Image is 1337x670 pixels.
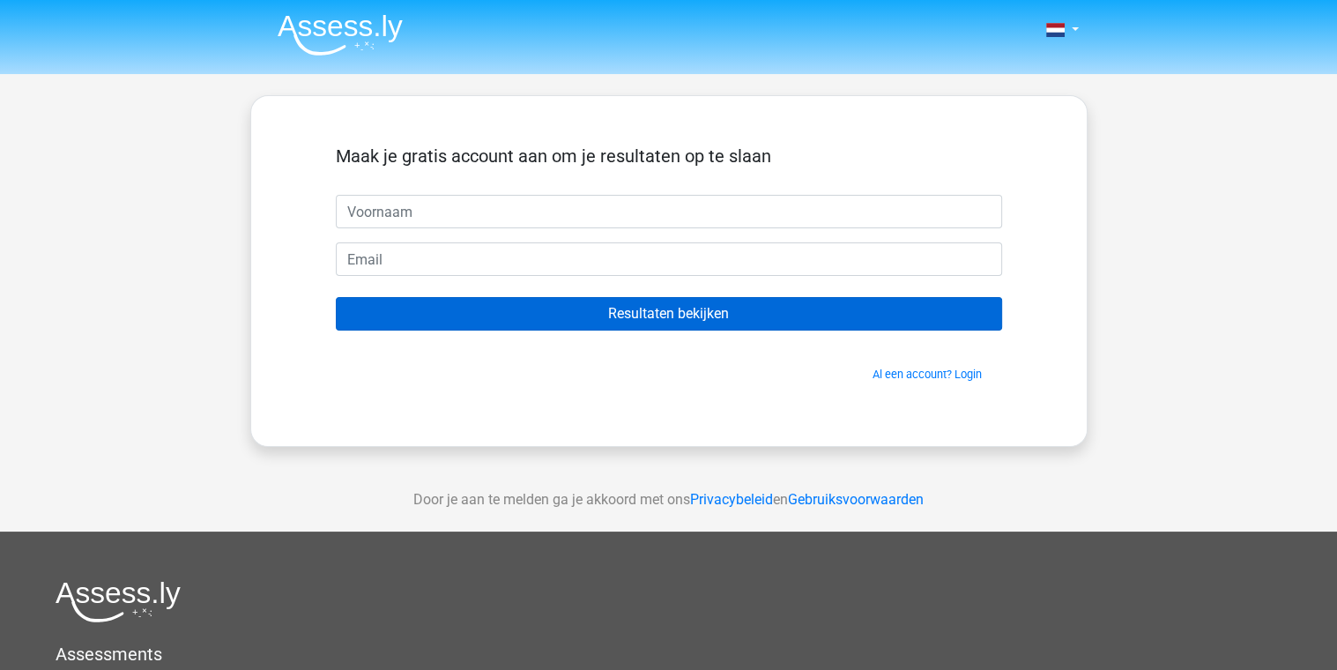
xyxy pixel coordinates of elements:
[873,368,982,381] a: Al een account? Login
[788,491,924,508] a: Gebruiksvoorwaarden
[56,581,181,622] img: Assessly logo
[278,14,403,56] img: Assessly
[336,195,1002,228] input: Voornaam
[336,145,1002,167] h5: Maak je gratis account aan om je resultaten op te slaan
[336,297,1002,331] input: Resultaten bekijken
[690,491,773,508] a: Privacybeleid
[56,644,1281,665] h5: Assessments
[336,242,1002,276] input: Email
